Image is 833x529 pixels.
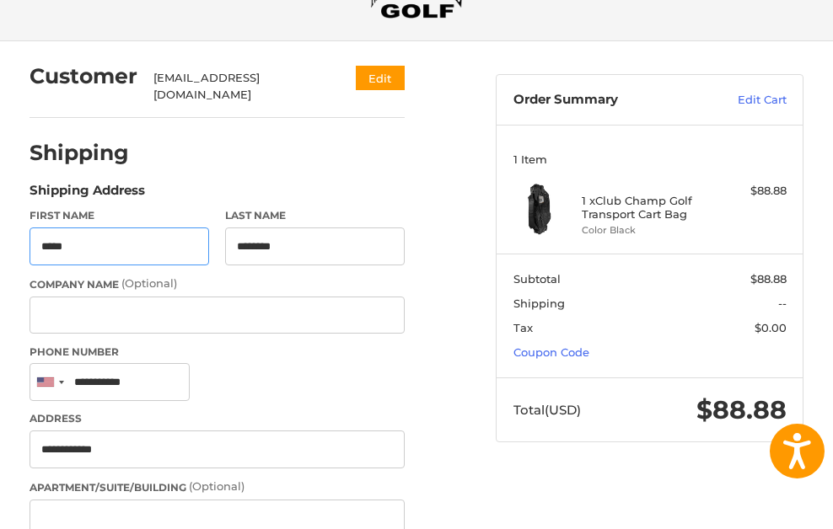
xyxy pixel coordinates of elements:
[513,321,533,334] span: Tax
[153,70,323,103] div: [EMAIL_ADDRESS][DOMAIN_NAME]
[750,272,787,286] span: $88.88
[30,478,406,495] label: Apartment/Suite/Building
[513,297,565,310] span: Shipping
[30,140,129,166] h2: Shipping
[582,194,714,222] h4: 1 x Club Champ Golf Transport Cart Bag
[513,92,700,109] h3: Order Summary
[718,183,787,200] div: $88.88
[694,484,833,529] iframe: Google Customer Reviews
[513,402,581,418] span: Total (USD)
[30,63,137,89] h2: Customer
[30,275,406,292] label: Company Name
[356,66,405,90] button: Edit
[755,321,787,334] span: $0.00
[513,152,787,166] h3: 1 Item
[513,345,589,359] a: Coupon Code
[582,223,714,238] li: Color Black
[30,345,406,360] label: Phone Number
[513,272,561,286] span: Subtotal
[189,479,245,493] small: (Optional)
[30,411,406,426] label: Address
[700,92,787,109] a: Edit Cart
[30,181,145,208] legend: Shipping Address
[778,297,787,310] span: --
[30,208,209,223] label: First Name
[121,276,177,290] small: (Optional)
[225,208,405,223] label: Last Name
[696,394,787,425] span: $88.88
[30,364,69,400] div: United States: +1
